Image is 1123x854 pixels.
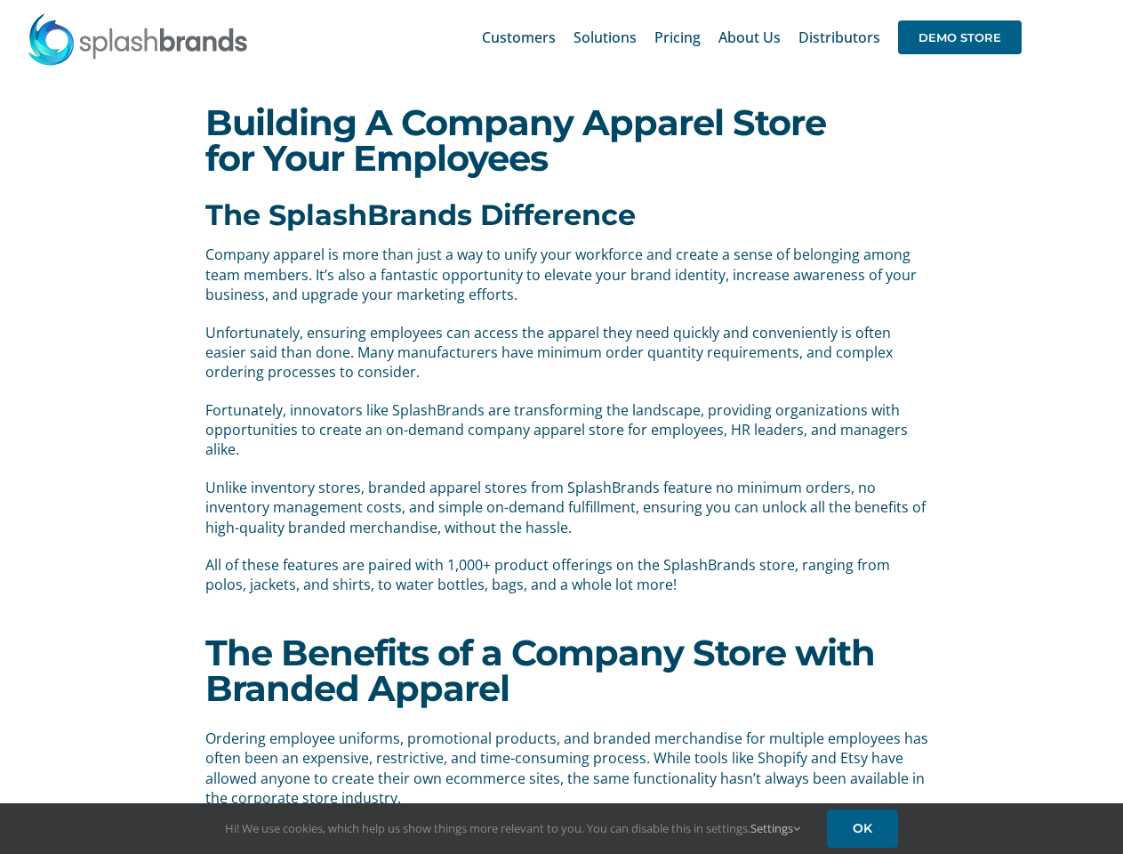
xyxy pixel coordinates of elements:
p: All of these features are paired with 1,000+ product offerings on the SplashBrands store, ranging... [205,555,931,595]
span: Distributors [798,30,880,44]
span: Customers [482,30,556,44]
span: Hi! We use cookies, which help us show things more relevant to you. You can disable this in setti... [225,820,800,836]
p: Unfortunately, ensuring employees can access the apparel they need quickly and conveniently is of... [205,323,931,383]
a: OK [827,810,898,848]
span: DEMO STORE [898,20,1022,54]
a: Customers [482,9,556,66]
a: Pricing [654,9,701,66]
a: Distributors [798,9,880,66]
h1: The Benefits of a Company Store with Branded Apparel [205,635,917,706]
p: Unlike inventory stores, branded apparel stores from SplashBrands feature no minimum orders, no i... [205,478,931,537]
h1: Building A Company Apparel Store for Your Employees [205,105,917,176]
img: SplashBrands.com Logo [27,12,249,66]
span: Solutions [574,30,637,44]
b: The SplashBrands Difference [205,197,636,232]
span: Pricing [654,30,701,44]
a: DEMO STORE [898,9,1022,66]
p: Fortunately, innovators like SplashBrands are transforming the landscape, providing organizations... [205,400,931,460]
span: Ordering employee uniforms, promotional products, and branded merchandise for multiple employees ... [205,729,928,808]
p: Company apparel is more than just a way to unify your workforce and create a sense of belonging a... [205,245,931,304]
nav: Main Menu [482,9,1022,66]
span: About Us [718,30,781,44]
a: Settings [750,820,800,836]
